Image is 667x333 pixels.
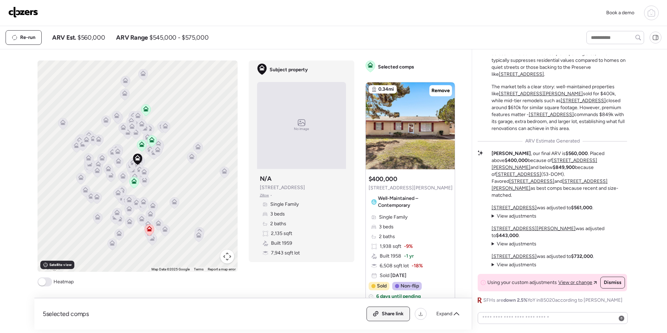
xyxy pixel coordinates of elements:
span: View adjustments [497,241,536,247]
span: Zillow [260,193,269,198]
span: View or change [558,279,592,286]
span: Using your custom adjustments [487,279,557,286]
span: Built 1958 [380,253,401,260]
span: Non-flip [401,283,419,290]
span: $545,000 - $575,000 [149,33,208,42]
a: [STREET_ADDRESS] [492,253,537,259]
a: [STREET_ADDRESS] [529,112,574,117]
a: [STREET_ADDRESS] [496,171,541,177]
span: Sold [380,272,406,279]
span: Dismiss [604,279,621,286]
a: [STREET_ADDRESS] [499,71,544,77]
p: was adjusted to . [492,253,594,260]
span: 0.34mi [378,86,394,93]
span: Satellite view [49,262,72,268]
span: • [270,193,272,198]
a: [STREET_ADDRESS] [509,178,554,184]
a: Open this area in Google Maps (opens a new window) [39,263,62,272]
span: View adjustments [497,213,536,219]
span: 3 beds [270,211,285,218]
span: View adjustments [497,262,536,268]
strong: [PERSON_NAME] [492,151,531,156]
span: Subject property [270,66,308,73]
span: 6,508 sqft lot [380,262,409,269]
span: [STREET_ADDRESS][PERSON_NAME] [369,185,453,192]
img: Google [39,263,62,272]
span: ARV Est. [52,33,76,42]
span: Share link [382,310,404,317]
strong: $443,000 [496,233,519,238]
a: View or change [558,279,597,286]
span: 2 baths [379,233,395,240]
span: Heatmap [53,278,74,285]
span: Re-run [20,34,35,41]
span: 5 selected comps [43,310,89,318]
p: This corner property has a unique hurdle - it sits directly across from a commercial strip and pa... [492,43,627,78]
span: 7,943 sqft lot [271,250,300,257]
summary: View adjustments [492,213,536,220]
span: [DATE] [389,273,406,278]
p: , our final ARV is . Placed above because of and below because of (53-DOM). Favored and as best c... [492,150,627,199]
span: 2,135 sqft [271,230,292,237]
span: Book a demo [606,10,634,16]
span: Selected comps [378,64,414,71]
span: -1 yr [404,253,414,260]
a: [STREET_ADDRESS][PERSON_NAME] [499,91,583,97]
span: [STREET_ADDRESS] [260,184,305,191]
span: -18% [412,262,423,269]
span: Map Data ©2025 Google [151,267,190,271]
a: [STREET_ADDRESS] [561,98,606,104]
span: 3 beds [379,224,394,230]
strong: $849,900 [553,164,575,170]
span: ARV Range [116,33,148,42]
span: $560,000 [77,33,105,42]
h3: N/A [260,174,272,183]
span: Remove [431,87,450,94]
p: was adjusted to . [492,204,593,211]
summary: View adjustments [492,261,536,268]
span: ARV Estimate Generated [525,138,580,145]
span: Built 1959 [271,240,292,247]
span: 1,938 sqft [380,243,401,250]
p: was adjusted to . [492,225,627,239]
h3: $400,000 [369,175,397,183]
strong: $561,000 [571,205,592,211]
span: Single Family [379,214,407,221]
a: [STREET_ADDRESS] [492,205,537,211]
strong: $560,000 [566,151,588,156]
span: Well-Maintained – Contemporary [378,195,450,209]
summary: View adjustments [492,241,536,247]
span: -9% [404,243,413,250]
a: Report a map error [208,267,236,271]
strong: $400,000 [505,157,528,163]
button: Map camera controls [220,250,234,263]
a: Terms (opens in new tab) [194,267,204,271]
span: 2 baths [270,220,286,227]
span: Single Family [270,201,299,208]
span: Sold [377,283,387,290]
span: Expand [436,310,452,317]
strong: $732,000 [571,253,593,259]
p: The market tells a clear story: well-maintained properties like sold for $400k, while mid-tier re... [492,83,627,132]
span: SFHs are YoY in 85020 according to [PERSON_NAME] [483,297,623,304]
span: No image [294,126,309,132]
a: [STREET_ADDRESS][PERSON_NAME] [492,226,576,232]
span: 6 days until pending [376,293,421,300]
img: Logo [8,7,38,18]
span: down 2.5% [503,297,527,303]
